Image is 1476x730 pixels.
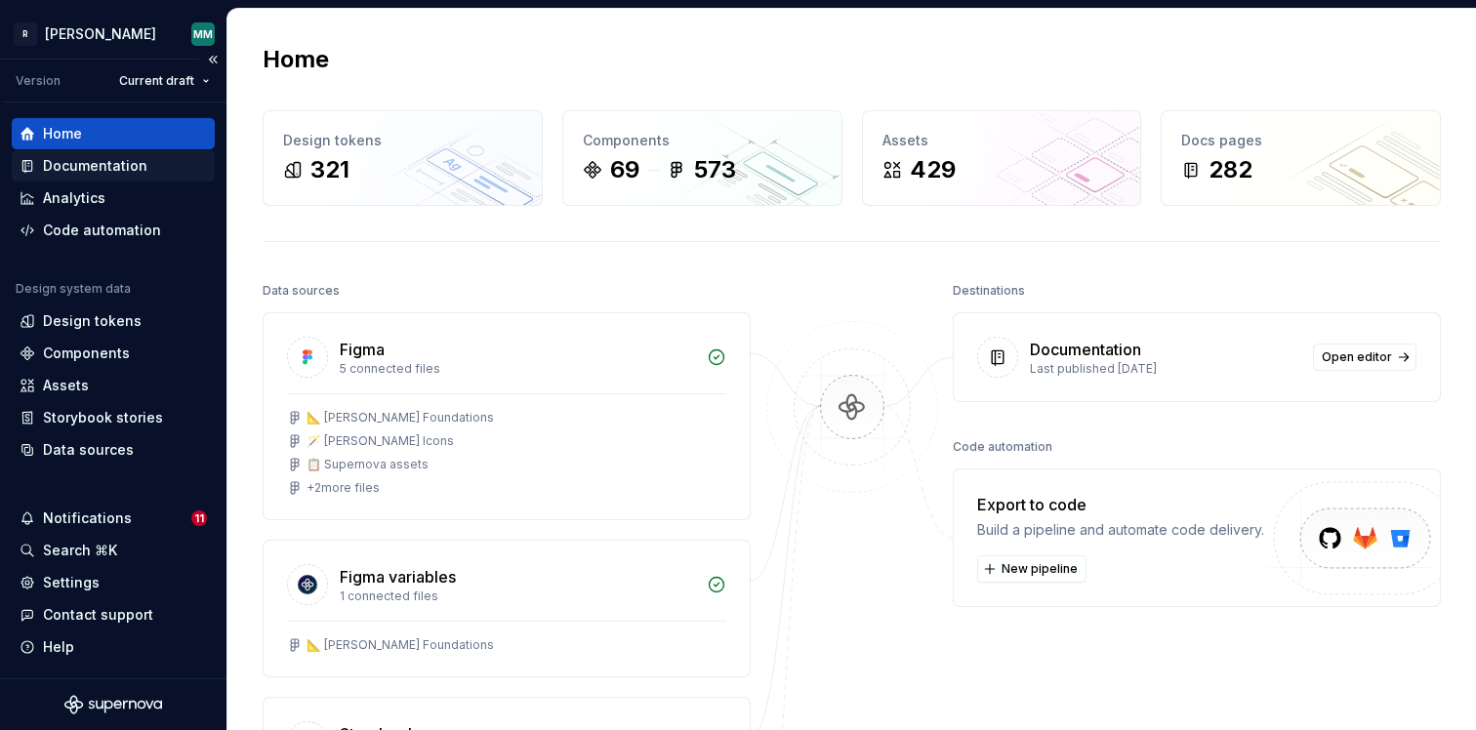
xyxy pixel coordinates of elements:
[43,124,82,143] div: Home
[1030,338,1141,361] div: Documentation
[1322,349,1392,365] span: Open editor
[12,599,215,630] button: Contact support
[16,73,61,89] div: Version
[14,22,37,46] div: R
[12,338,215,369] a: Components
[12,402,215,433] a: Storybook stories
[307,410,494,426] div: 📐 [PERSON_NAME] Foundations
[12,370,215,401] a: Assets
[263,277,340,304] div: Data sources
[562,110,842,206] a: Components69573
[610,154,639,185] div: 69
[43,311,142,331] div: Design tokens
[64,695,162,714] svg: Supernova Logo
[862,110,1142,206] a: Assets429
[12,215,215,246] a: Code automation
[953,277,1025,304] div: Destinations
[12,503,215,534] button: Notifications11
[43,188,105,208] div: Analytics
[199,46,226,73] button: Collapse sidebar
[307,637,494,653] div: 📐 [PERSON_NAME] Foundations
[43,376,89,395] div: Assets
[12,182,215,214] a: Analytics
[43,508,132,528] div: Notifications
[310,154,349,185] div: 321
[263,312,751,520] a: Figma5 connected files📐 [PERSON_NAME] Foundations🪄 [PERSON_NAME] Icons📋 Supernova assets+2more files
[977,555,1086,583] button: New pipeline
[12,150,215,182] a: Documentation
[4,13,223,55] button: R[PERSON_NAME]MM
[43,541,117,560] div: Search ⌘K
[12,305,215,337] a: Design tokens
[1002,561,1078,577] span: New pipeline
[910,154,956,185] div: 429
[263,540,751,677] a: Figma variables1 connected files📐 [PERSON_NAME] Foundations
[45,24,156,44] div: [PERSON_NAME]
[1209,154,1252,185] div: 282
[977,520,1264,540] div: Build a pipeline and automate code delivery.
[12,434,215,466] a: Data sources
[43,605,153,625] div: Contact support
[43,408,163,427] div: Storybook stories
[953,433,1052,461] div: Code automation
[882,131,1122,150] div: Assets
[263,110,543,206] a: Design tokens321
[1161,110,1441,206] a: Docs pages282
[307,457,429,472] div: 📋 Supernova assets
[43,344,130,363] div: Components
[12,535,215,566] button: Search ⌘K
[694,154,736,185] div: 573
[977,493,1264,516] div: Export to code
[583,131,822,150] div: Components
[193,26,213,42] div: MM
[340,588,695,604] div: 1 connected files
[1030,361,1301,377] div: Last published [DATE]
[12,567,215,598] a: Settings
[16,281,131,297] div: Design system data
[263,44,329,75] h2: Home
[340,565,456,588] div: Figma variables
[1313,344,1416,371] a: Open editor
[110,67,219,95] button: Current draft
[43,573,100,592] div: Settings
[12,631,215,663] button: Help
[119,73,194,89] span: Current draft
[1181,131,1420,150] div: Docs pages
[283,131,522,150] div: Design tokens
[43,637,74,657] div: Help
[43,440,134,460] div: Data sources
[340,338,385,361] div: Figma
[43,221,161,240] div: Code automation
[12,118,215,149] a: Home
[191,510,207,526] span: 11
[43,156,147,176] div: Documentation
[307,480,380,496] div: + 2 more files
[307,433,454,449] div: 🪄 [PERSON_NAME] Icons
[340,361,695,377] div: 5 connected files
